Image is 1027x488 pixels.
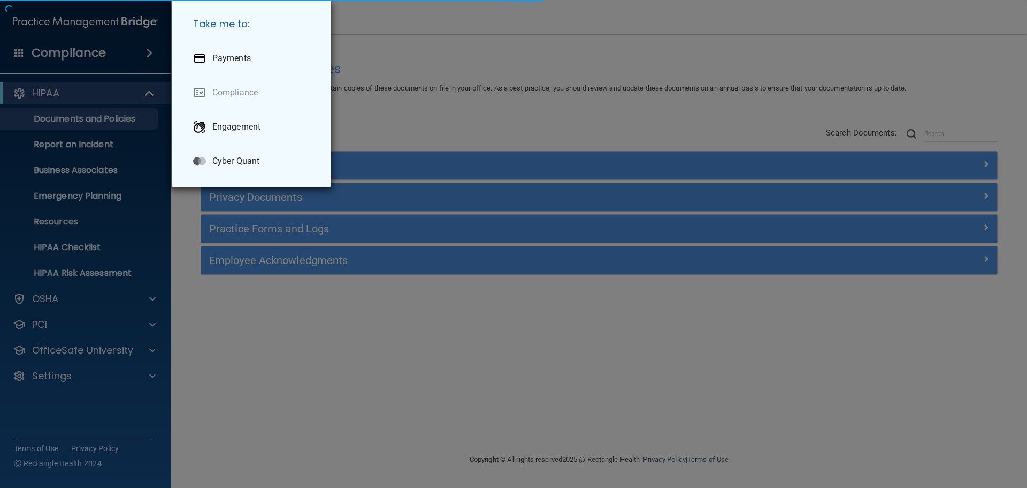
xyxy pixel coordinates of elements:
[185,78,323,108] a: Compliance
[212,122,260,132] p: Engagement
[842,412,1014,455] iframe: Drift Widget Chat Controller
[185,146,323,176] a: Cyber Quant
[212,156,259,167] p: Cyber Quant
[212,53,251,64] p: Payments
[185,9,323,39] h5: Take me to:
[185,43,323,73] a: Payments
[185,112,323,142] a: Engagement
